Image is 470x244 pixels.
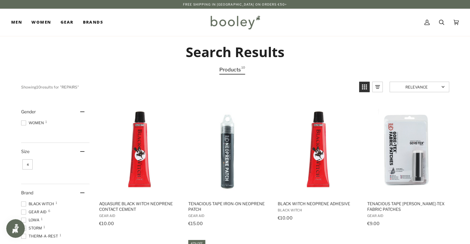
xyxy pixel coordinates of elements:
a: View grid mode [359,82,370,92]
h2: Search Results [21,43,449,61]
span: Women [21,120,46,126]
b: 10 [36,84,41,89]
span: Relevance [394,84,439,89]
img: Gear Aid Tenacious Tape Iron-On Neoprene Patch - Booley Galway [187,108,270,191]
span: Therm-a-Rest [21,233,60,239]
span: Gear [61,19,74,25]
div: Showing results for " " [21,82,354,92]
span: 1 [56,201,57,204]
span: Tenacious Tape [PERSON_NAME]-TEX Fabric Patches [367,201,447,212]
img: Black Witch Neoprene Adhesive - Booley Galway [276,108,359,191]
span: Brands [83,19,103,25]
span: 1 [41,217,43,220]
span: Black Witch [21,201,56,207]
span: Brand [21,190,33,195]
span: Gender [21,109,36,114]
span: Size: 4 [22,159,33,169]
span: Black Witch Neoprene Adhesive [277,201,358,206]
span: Tenacious Tape Iron-On Neoprene Patch [188,201,269,212]
span: €10.00 [99,221,114,226]
a: View list mode [372,82,383,92]
span: €15.00 [188,221,203,226]
span: €10.00 [277,215,292,220]
iframe: Button to open loyalty program pop-up [6,219,25,238]
a: Men [11,9,27,36]
a: Black Witch Neoprene Adhesive [276,103,359,228]
span: Gear Aid [367,214,447,218]
img: McNett Gear Aid Tenacious Tape GORE-TEX Fabric Patches - Booley Galway [366,108,448,191]
span: Lowa [21,217,41,223]
span: Gear Aid [188,214,269,218]
a: Tenacious Tape GORE-TEX Fabric Patches [366,103,448,228]
a: Tenacious Tape Iron-On Neoprene Patch [187,103,270,228]
img: Booley [208,13,262,31]
span: Black Witch [277,208,358,212]
a: Brands [78,9,108,36]
a: Gear [56,9,78,36]
span: Men [11,19,22,25]
p: Free Shipping in [GEOGRAPHIC_DATA] on Orders €50+ [183,2,287,7]
span: €9.00 [367,221,379,226]
a: Aquasure Black Witch Neoprene Contact Cement [98,103,180,228]
span: 10 [241,66,245,74]
span: Women [31,19,51,25]
span: Gear Aid [21,209,48,215]
span: 6 [48,209,50,212]
span: Size [21,149,30,154]
span: Storm [21,225,44,231]
span: 1 [45,120,47,123]
a: Sort options [390,82,449,92]
img: Black Witch Neoprene Adhesive - Booley Galway [98,108,180,191]
a: View Products Tab [219,66,245,75]
span: Aquasure Black Witch Neoprene Contact Cement [99,201,179,212]
span: 1 [60,233,61,237]
span: Gear Aid [99,214,179,218]
span: 1 [43,225,45,228]
a: Women [27,9,56,36]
